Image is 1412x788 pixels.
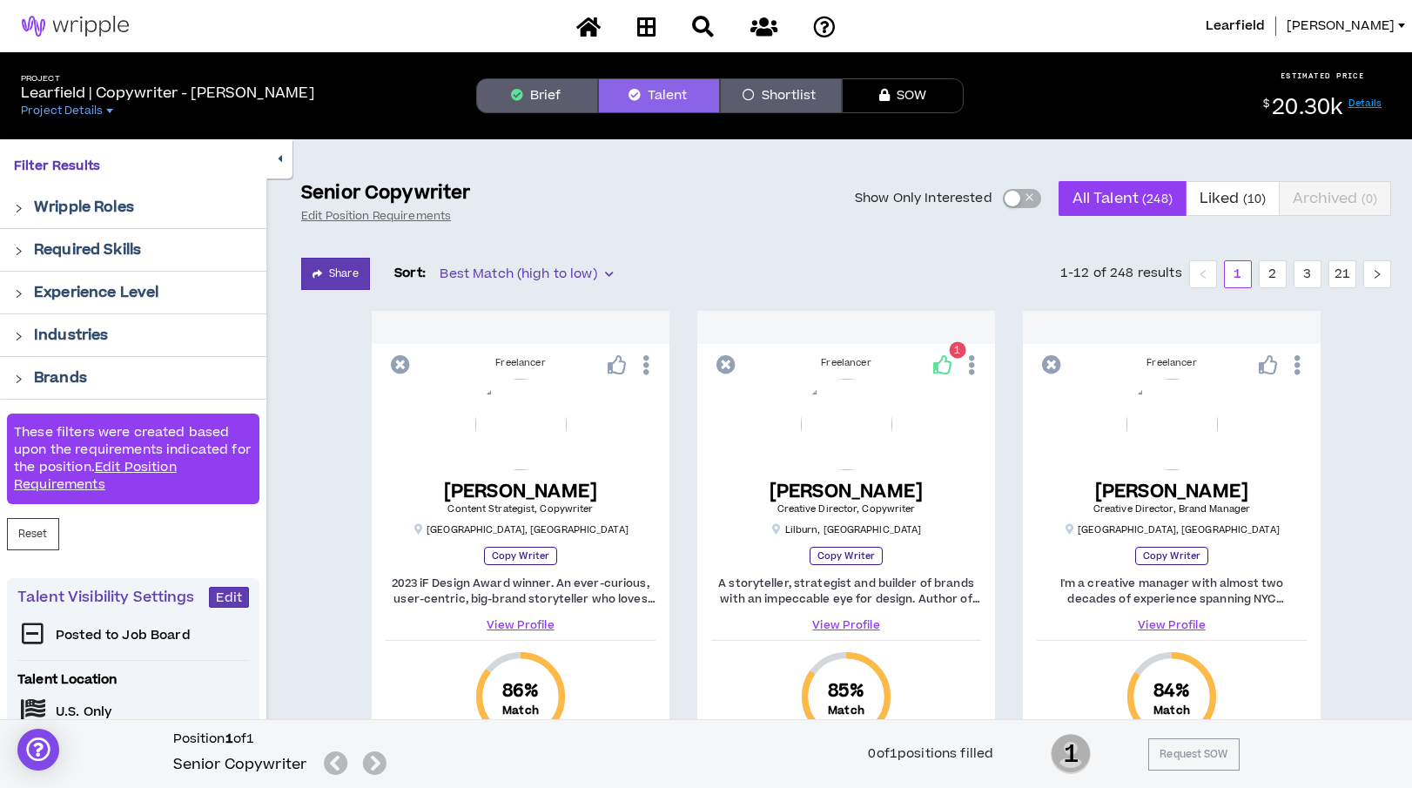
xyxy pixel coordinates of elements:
[1003,189,1041,208] button: Show Only Interested
[447,502,593,515] span: Content Strategist, Copywriter
[801,379,892,470] img: mEj4r00fUVsNlIFdLIKwJNF8XVX2Hcpcpg2fodrK.png
[34,282,158,303] p: Experience Level
[17,587,209,608] p: Talent Visibility Settings
[954,343,960,358] span: 1
[1153,704,1190,717] small: Match
[21,74,314,84] h5: Project
[7,518,59,550] button: Reset
[14,332,24,341] span: right
[444,481,598,502] h5: [PERSON_NAME]
[711,617,981,633] a: View Profile
[225,730,233,748] b: 1
[173,754,307,775] h5: Senior Copywriter
[771,523,922,536] p: Lilburn , [GEOGRAPHIC_DATA]
[1200,178,1266,219] span: Liked
[1093,481,1250,502] h5: [PERSON_NAME]
[810,547,883,565] p: Copy Writer
[770,481,924,502] h5: [PERSON_NAME]
[1037,617,1307,633] a: View Profile
[14,289,24,299] span: right
[1225,261,1251,287] a: 1
[14,458,177,494] a: Edit Position Requirements
[1243,191,1267,207] small: ( 10 )
[598,78,720,113] button: Talent
[21,104,103,118] span: Project Details
[855,190,992,207] span: Show Only Interested
[1263,97,1269,111] sup: $
[14,246,24,256] span: right
[216,589,242,606] span: Edit
[475,379,567,470] img: JMsVatyqoWMoOOTrlCPmBgoQByDqo4pmDXghboHW.png
[301,258,370,290] button: Share
[1148,738,1239,771] button: Request SOW
[1348,97,1382,110] a: Details
[301,181,470,205] p: Senior Copywriter
[386,356,656,370] div: Freelancer
[7,414,259,504] div: These filters were created based upon the requirements indicated for the position.
[476,78,598,113] button: Brief
[1198,269,1208,280] span: left
[502,679,538,704] span: 86 %
[14,157,252,176] p: Filter Results
[484,547,557,565] p: Copy Writer
[1372,269,1382,280] span: right
[1142,191,1173,207] small: ( 248 )
[777,502,916,515] span: Creative Director, Copywriter
[14,374,24,384] span: right
[209,587,249,608] button: Edit
[868,744,993,764] div: 0 of 1 positions filled
[1259,260,1287,288] li: 2
[711,576,981,607] p: A storyteller, strategist and builder of brands with an impeccable eye for design. Author of nume...
[1206,17,1265,36] span: Learfield
[1224,260,1252,288] li: 1
[1093,502,1250,515] span: Creative Director, Brand Manager
[1281,71,1365,81] p: ESTIMATED PRICE
[711,356,981,370] div: Freelancer
[1363,260,1391,288] button: right
[1189,260,1217,288] button: left
[1051,732,1091,776] span: 1
[1135,547,1208,565] p: Copy Writer
[1294,260,1321,288] li: 3
[1329,261,1355,287] a: 21
[17,729,59,771] div: Open Intercom Messenger
[301,209,451,223] a: Edit Position Requirements
[1294,261,1321,287] a: 3
[720,78,842,113] button: Shortlist
[440,261,612,287] span: Best Match (high to low)
[1126,379,1218,470] img: kUojSW6Rgs5CYaGPhNEedUkhK8LMdFHt45WhCie2.png
[1037,356,1307,370] div: Freelancer
[1287,17,1395,36] span: [PERSON_NAME]
[1362,191,1377,207] small: ( 0 )
[1153,679,1189,704] span: 84 %
[34,325,108,346] p: Industries
[386,576,656,607] p: 2023 iF Design Award winner. An ever-curious, user-centric, big-brand storyteller who loves colla...
[1272,92,1342,123] span: 20.30k
[949,342,965,359] sup: 1
[386,617,656,633] a: View Profile
[173,731,394,748] h6: Position of 1
[413,523,629,536] p: [GEOGRAPHIC_DATA] , [GEOGRAPHIC_DATA]
[1293,178,1377,219] span: Archived
[1037,576,1307,607] p: I'm a creative manager with almost two decades of experience spanning NYC marketing, advertising,...
[1260,261,1286,287] a: 2
[394,264,427,283] p: Sort:
[34,197,134,218] p: Wripple Roles
[1060,260,1182,288] li: 1-12 of 248 results
[34,367,87,388] p: Brands
[842,78,964,113] button: SOW
[1328,260,1356,288] li: 21
[828,704,864,717] small: Match
[1189,260,1217,288] li: Previous Page
[1363,260,1391,288] li: Next Page
[502,704,539,717] small: Match
[1064,523,1280,536] p: [GEOGRAPHIC_DATA] , [GEOGRAPHIC_DATA]
[14,204,24,213] span: right
[1072,178,1173,219] span: All Talent
[828,679,864,704] span: 85 %
[56,627,191,644] p: Posted to Job Board
[21,83,314,104] p: Learfield | Copywriter - [PERSON_NAME]
[34,239,141,260] p: Required Skills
